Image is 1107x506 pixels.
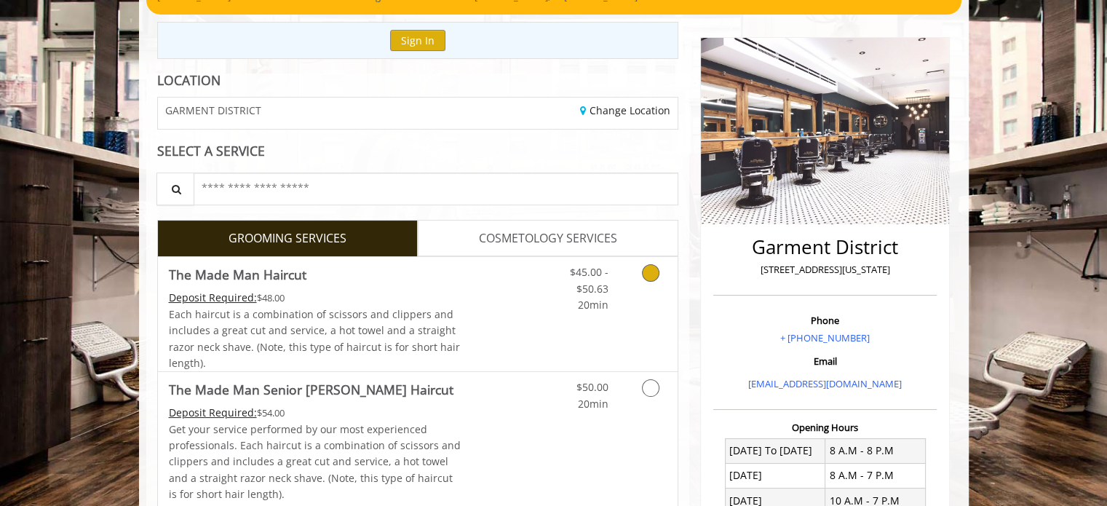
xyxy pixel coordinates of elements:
a: + [PHONE_NUMBER] [780,331,870,344]
a: Change Location [580,103,670,117]
span: GARMENT DISTRICT [165,105,261,116]
div: SELECT A SERVICE [157,144,679,158]
td: [DATE] [725,463,825,488]
h3: Email [717,356,933,366]
h2: Garment District [717,237,933,258]
button: Sign In [390,30,445,51]
div: $54.00 [169,405,461,421]
td: 8 A.M - 7 P.M [825,463,926,488]
a: [EMAIL_ADDRESS][DOMAIN_NAME] [748,377,902,390]
span: 20min [577,298,608,312]
span: This service needs some Advance to be paid before we block your appointment [169,290,257,304]
span: COSMETOLOGY SERVICES [479,229,617,248]
p: Get your service performed by our most experienced professionals. Each haircut is a combination o... [169,422,461,503]
b: LOCATION [157,71,221,89]
span: 20min [577,397,608,411]
button: Service Search [156,173,194,205]
span: Each haircut is a combination of scissors and clippers and includes a great cut and service, a ho... [169,307,460,370]
b: The Made Man Haircut [169,264,306,285]
span: GROOMING SERVICES [229,229,346,248]
span: $45.00 - $50.63 [569,265,608,295]
td: 8 A.M - 8 P.M [825,438,926,463]
h3: Opening Hours [713,422,937,432]
td: [DATE] To [DATE] [725,438,825,463]
b: The Made Man Senior [PERSON_NAME] Haircut [169,379,453,400]
p: [STREET_ADDRESS][US_STATE] [717,262,933,277]
span: This service needs some Advance to be paid before we block your appointment [169,406,257,419]
h3: Phone [717,315,933,325]
span: $50.00 [576,380,608,394]
div: $48.00 [169,290,461,306]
